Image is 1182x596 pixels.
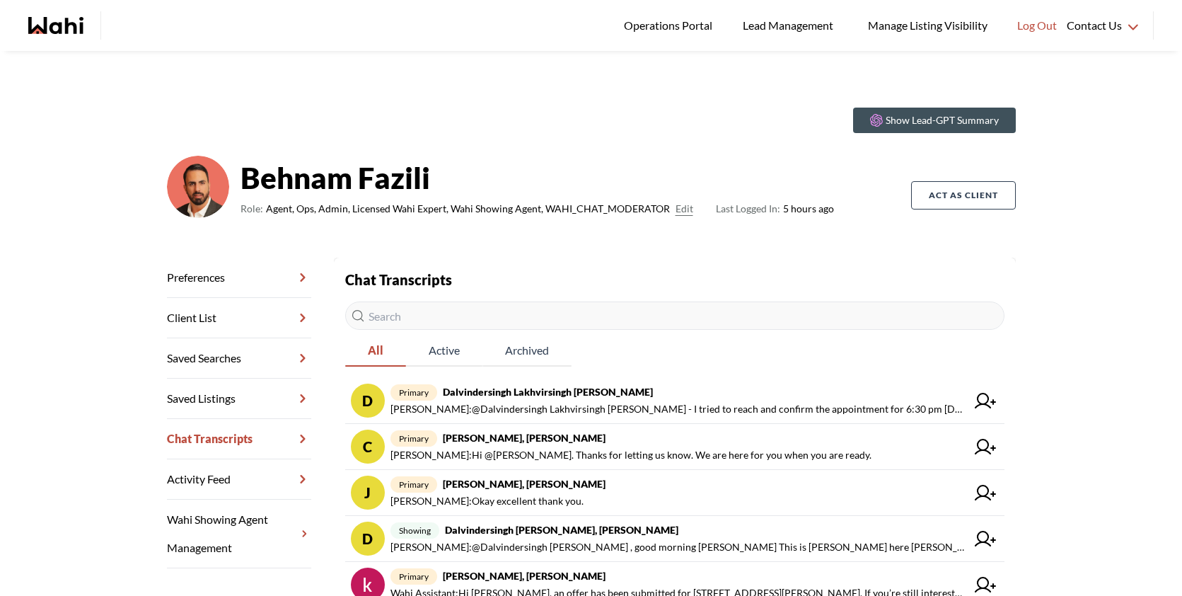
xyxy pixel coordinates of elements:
span: Manage Listing Visibility [864,16,992,35]
span: primary [390,430,437,447]
span: primary [390,476,437,493]
strong: Dalvindersingh [PERSON_NAME], [PERSON_NAME] [445,524,678,536]
a: Preferences [167,258,311,298]
a: DprimaryDalvindersingh Lakhvirsingh [PERSON_NAME][PERSON_NAME]:@Dalvindersingh Lakhvirsingh [PERS... [345,378,1004,424]
span: 5 hours ago [716,200,834,217]
span: [PERSON_NAME] : @Dalvindersingh Lakhvirsingh [PERSON_NAME] - I tried to reach and confirm the app... [390,401,966,418]
a: Wahi Showing Agent Management [167,500,311,568]
button: Archived [482,336,572,367]
div: D [351,522,385,556]
a: Wahi homepage [28,17,83,34]
button: Show Lead-GPT Summary [853,108,1016,133]
span: All [345,336,406,365]
strong: [PERSON_NAME], [PERSON_NAME] [443,570,606,582]
strong: [PERSON_NAME], [PERSON_NAME] [443,432,606,444]
span: Active [406,336,482,365]
img: cf9ae410c976398e.png [167,156,229,218]
span: [PERSON_NAME] : Hi @[PERSON_NAME]. Thanks for letting us know. We are here for you when you are r... [390,447,871,464]
span: primary [390,568,437,585]
span: Operations Portal [624,16,717,35]
div: J [351,476,385,510]
a: Saved Searches [167,338,311,379]
strong: Behnam Fazili [241,156,834,199]
div: D [351,384,385,418]
button: Act as Client [911,181,1016,210]
a: Saved Listings [167,379,311,419]
a: Chat Transcripts [167,419,311,459]
button: Edit [676,200,693,217]
span: Role: [241,200,263,217]
input: Search [345,302,1004,330]
button: All [345,336,406,367]
span: Archived [482,336,572,365]
span: Agent, Ops, Admin, Licensed Wahi Expert, Wahi Showing Agent, WAHI_CHAT_MODERATOR [266,200,670,217]
a: DshowingDalvindersingh [PERSON_NAME], [PERSON_NAME][PERSON_NAME]:@Dalvindersingh [PERSON_NAME] , ... [345,516,1004,562]
a: Activity Feed [167,459,311,500]
span: primary [390,384,437,401]
span: showing [390,522,439,539]
div: C [351,430,385,464]
span: [PERSON_NAME] : Okay excellent thank you. [390,493,584,510]
a: Cprimary[PERSON_NAME], [PERSON_NAME][PERSON_NAME]:Hi @[PERSON_NAME]. Thanks for letting us know. ... [345,424,1004,470]
strong: Dalvindersingh Lakhvirsingh [PERSON_NAME] [443,386,653,398]
a: Client List [167,298,311,338]
span: Last Logged In: [716,202,780,214]
button: Active [406,336,482,367]
span: Lead Management [743,16,838,35]
a: Jprimary[PERSON_NAME], [PERSON_NAME][PERSON_NAME]:Okay excellent thank you. [345,470,1004,516]
span: [PERSON_NAME] : @Dalvindersingh [PERSON_NAME] , good morning [PERSON_NAME] This is [PERSON_NAME] ... [390,539,966,556]
strong: Chat Transcripts [345,271,452,288]
span: Log Out [1017,16,1057,35]
p: Show Lead-GPT Summary [886,113,999,127]
strong: [PERSON_NAME], [PERSON_NAME] [443,478,606,490]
